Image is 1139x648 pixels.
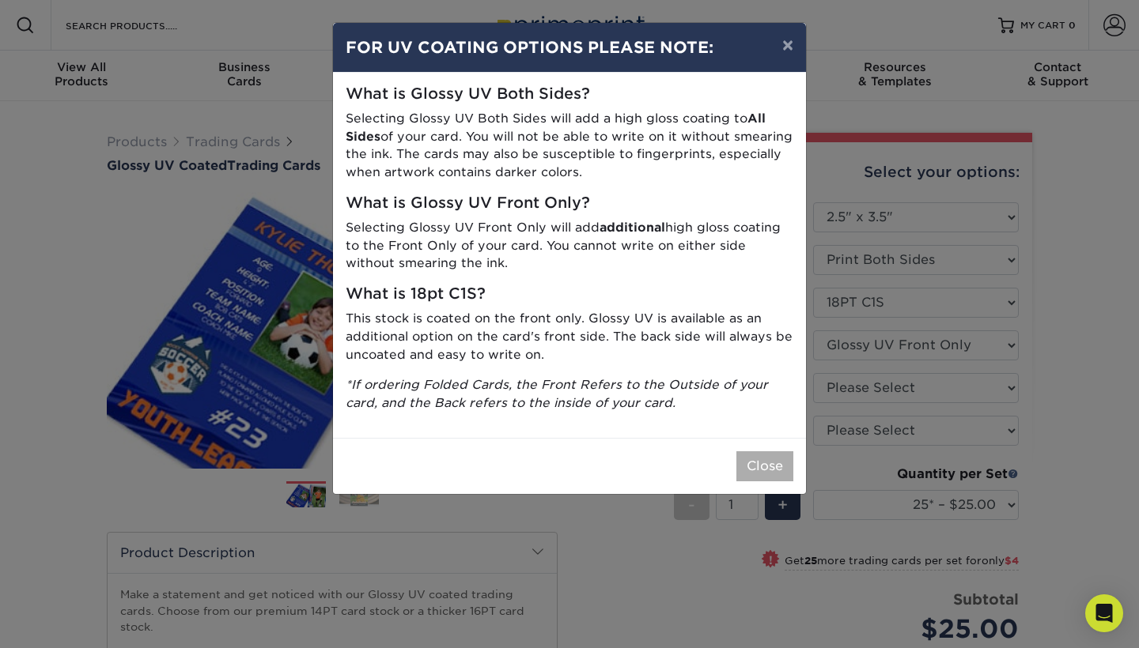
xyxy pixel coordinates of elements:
h5: What is Glossy UV Both Sides? [346,85,793,104]
h5: What is Glossy UV Front Only? [346,194,793,213]
strong: additional [600,220,665,235]
p: This stock is coated on the front only. Glossy UV is available as an additional option on the car... [346,310,793,364]
div: Open Intercom Messenger [1085,594,1123,632]
h5: What is 18pt C1S? [346,285,793,303]
h4: FOR UV COATING OPTIONS PLEASE NOTE: [346,36,793,59]
button: Close [736,451,793,481]
button: × [770,23,806,67]
strong: All Sides [346,111,766,144]
i: *If ordering Folded Cards, the Front Refers to the Outside of your card, and the Back refers to t... [346,377,768,410]
p: Selecting Glossy UV Both Sides will add a high gloss coating to of your card. You will not be abl... [346,110,793,182]
p: Selecting Glossy UV Front Only will add high gloss coating to the Front Only of your card. You ca... [346,219,793,273]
